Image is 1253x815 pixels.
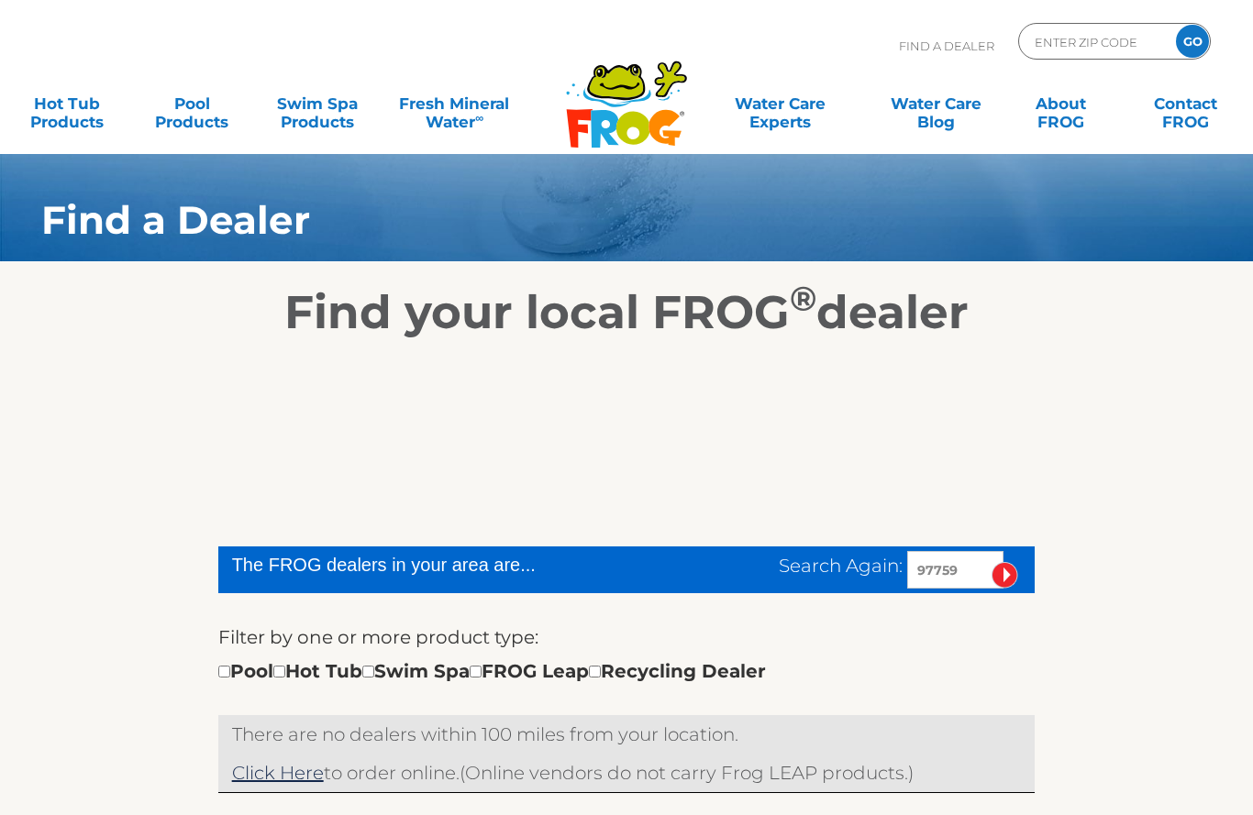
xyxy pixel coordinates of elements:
[1013,85,1110,122] a: AboutFROG
[218,622,538,652] label: Filter by one or more product type:
[701,85,859,122] a: Water CareExperts
[18,85,116,122] a: Hot TubProducts
[232,720,1022,749] p: There are no dealers within 100 miles from your location.
[394,85,516,122] a: Fresh MineralWater∞
[887,85,984,122] a: Water CareBlog
[1176,25,1209,58] input: GO
[475,111,483,125] sup: ∞
[143,85,240,122] a: PoolProducts
[232,551,634,578] div: The FROG dealers in your area are...
[232,758,1022,787] p: (Online vendors do not carry Frog LEAP products.)
[218,656,766,686] div: Pool Hot Tub Swim Spa FROG Leap Recycling Dealer
[232,762,324,784] a: Click Here
[1137,85,1235,122] a: ContactFROG
[14,285,1239,340] h2: Find your local FROG dealer
[992,562,1018,589] input: Submit
[269,85,366,122] a: Swim SpaProducts
[899,23,994,69] p: Find A Dealer
[790,278,816,319] sup: ®
[232,762,460,784] span: to order online.
[779,555,903,577] span: Search Again:
[41,198,1116,242] h1: Find a Dealer
[556,37,697,149] img: Frog Products Logo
